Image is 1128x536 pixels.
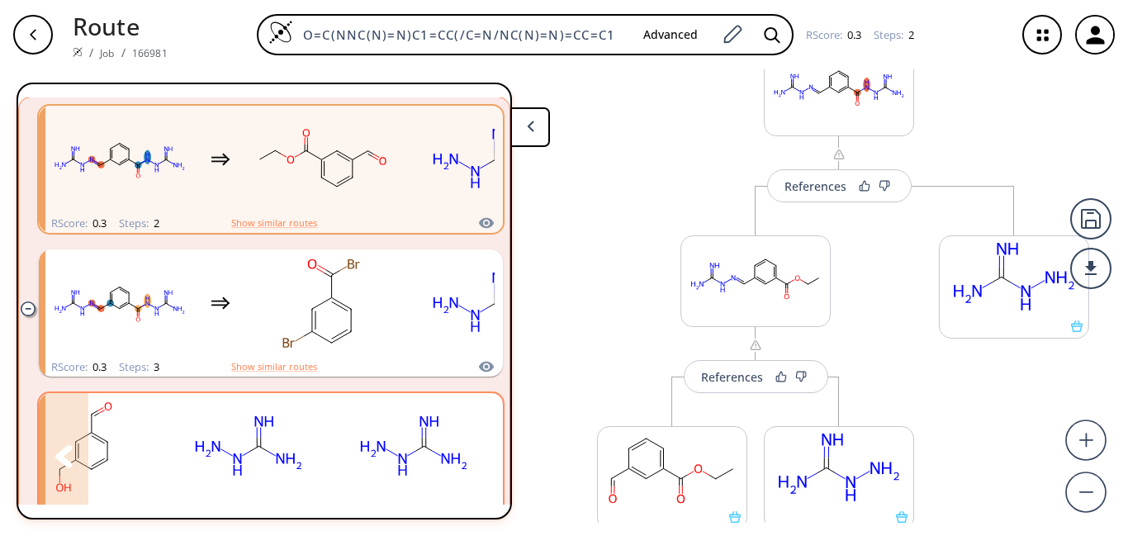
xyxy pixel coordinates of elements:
[89,44,93,61] li: /
[247,108,396,211] svg: CCOC(=O)c1cccc(C=O)c1
[100,46,114,60] a: Job
[151,503,159,518] span: 5
[90,359,107,374] span: 0.3
[45,252,194,355] svg: N=C(N)N/N=C/c1cccc(C(=O)NNC(=N)N)c1
[767,169,912,202] button: References
[119,362,159,372] div: Steps :
[73,8,168,44] p: Route
[701,372,763,382] div: References
[119,218,159,229] div: Steps :
[90,216,107,230] span: 0.3
[749,339,762,352] img: warning
[874,30,914,40] div: Steps :
[51,218,107,229] div: RScore :
[132,46,168,60] a: 166981
[339,396,488,499] svg: N=C(N)NN
[845,27,861,42] span: 0.3
[45,108,194,211] svg: N=C(N)N/N=C/c1cccc(C(=O)NNC(=N)N)c1
[90,503,107,518] span: 0.3
[51,362,107,372] div: RScore :
[765,45,913,130] svg: N=C(N)N/N=C/c1cccc(C(=O)NNC(=N)N)c1
[412,108,561,211] svg: N=C(N)NN
[268,20,293,45] img: Logo Spaya
[231,503,317,518] button: Show similar routes
[151,216,159,230] span: 2
[765,427,913,511] svg: N=C(N)NN
[73,47,83,57] img: Spaya logo
[231,216,317,230] button: Show similar routes
[231,359,317,374] button: Show similar routes
[598,427,746,511] svg: CCOC(=O)c1cccc(C=O)c1
[630,20,711,50] button: Advanced
[681,236,830,320] svg: CCOC(=O)c1cccc(/C=N/NC(=N)N)c1
[412,252,561,355] svg: N=C(N)NN
[247,252,396,355] svg: O=C(Br)c1cccc(Br)c1
[806,30,861,40] div: RScore :
[906,27,914,42] span: 2
[174,396,323,499] svg: N=C(N)NN
[151,359,159,374] span: 3
[832,148,846,161] img: warning
[121,44,126,61] li: /
[293,26,630,43] input: Enter SMILES
[784,181,846,192] div: References
[684,360,828,393] button: References
[940,236,1088,320] svg: N=C(N)NN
